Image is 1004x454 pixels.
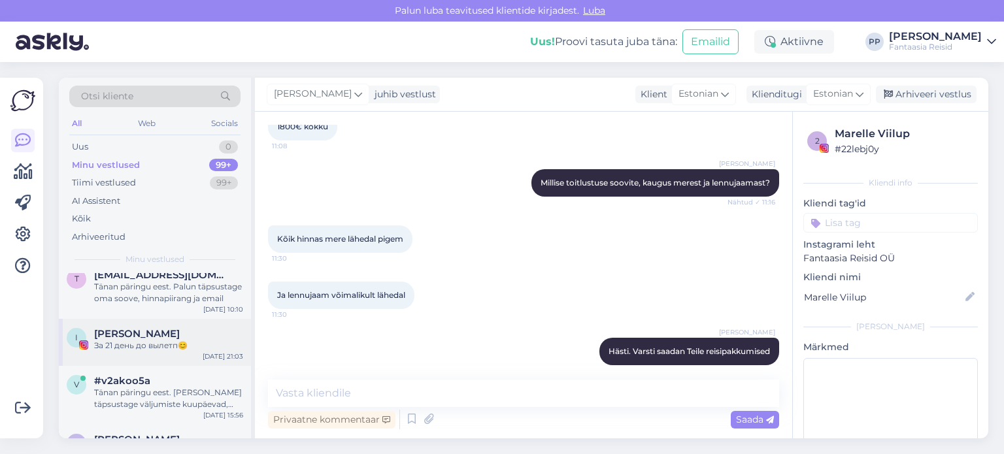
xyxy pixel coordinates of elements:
span: Hästi. Varsti saadan Teile reisipakkumised [609,346,770,356]
button: Emailid [682,29,739,54]
span: 2 [815,136,820,146]
span: Minu vestlused [125,253,184,265]
span: 11:08 [272,141,321,151]
div: Arhiveeri vestlus [876,86,977,103]
span: Saada [736,413,774,425]
p: Fantaasia Reisid OÜ [803,251,978,265]
span: 11:51 [726,366,775,376]
span: Irina Popova [94,328,180,340]
input: Lisa tag [803,213,978,233]
div: Kliendi info [803,177,978,189]
span: [PERSON_NAME] [719,159,775,169]
div: 0 [219,140,238,154]
a: [PERSON_NAME]Fantaasia Reisid [889,31,996,52]
div: За 21 день до вылетп😊 [94,340,243,351]
span: Kõik hinnas mere lähedal pigem [277,234,403,244]
div: All [69,115,84,132]
div: [PERSON_NAME] [803,321,978,332]
div: Privaatne kommentaar [268,411,395,429]
div: Aktiivne [754,30,834,54]
span: 11:30 [272,310,321,319]
span: Otsi kliente [81,89,133,103]
p: Kliendi nimi [803,270,978,284]
div: Uus [72,140,88,154]
b: Uus! [530,35,555,48]
div: Tänan päringu eest. Palun täpsustage oma soove, hinnapiirang ja email [94,281,243,304]
div: 99+ [209,159,238,172]
div: 99+ [210,176,238,189]
img: Askly Logo [10,88,35,113]
span: 11:30 [272,253,321,263]
div: [DATE] 10:10 [203,304,243,314]
div: Arhiveeritud [72,231,125,244]
div: Web [135,115,158,132]
div: [DATE] 15:56 [203,410,243,420]
span: v [74,380,79,389]
input: Lisa nimi [804,290,963,304]
span: #v2akoo5a [94,375,150,387]
span: I [75,332,78,342]
div: Tiimi vestlused [72,176,136,189]
div: Tänan päringu eest. [PERSON_NAME] täpsustage väljumiste kuupäevad, oma soove ja hinnapiirang [94,387,243,410]
div: Klient [635,88,667,101]
span: Millise toitlustuse soovite, kaugus merest ja lennujaamast? [541,178,770,187]
span: tatrikmihkel@gmail.com [94,269,230,281]
span: t [75,274,79,284]
div: Minu vestlused [72,159,140,172]
div: Fantaasia Reisid [889,42,982,52]
div: Kõik [72,212,91,225]
span: Ragnar Viinapuu [94,434,180,446]
span: Nähtud ✓ 11:16 [726,197,775,207]
span: [PERSON_NAME] [719,327,775,337]
p: Instagrami leht [803,238,978,251]
div: Socials [209,115,241,132]
div: PP [865,33,884,51]
div: [DATE] 21:03 [203,351,243,361]
span: Estonian [678,87,718,101]
div: juhib vestlust [369,88,436,101]
div: Marelle Viilup [835,126,974,142]
span: 1800€ kokku [277,122,328,131]
span: Estonian [813,87,853,101]
span: [PERSON_NAME] [274,87,352,101]
div: Proovi tasuta juba täna: [530,34,677,50]
p: Kliendi tag'id [803,197,978,210]
div: # 22lebj0y [835,142,974,156]
span: Luba [579,5,609,16]
div: [PERSON_NAME] [889,31,982,42]
div: Klienditugi [746,88,802,101]
div: AI Assistent [72,195,120,208]
p: Märkmed [803,340,978,354]
span: Ja lennujaam võimalikult lähedal [277,290,405,300]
